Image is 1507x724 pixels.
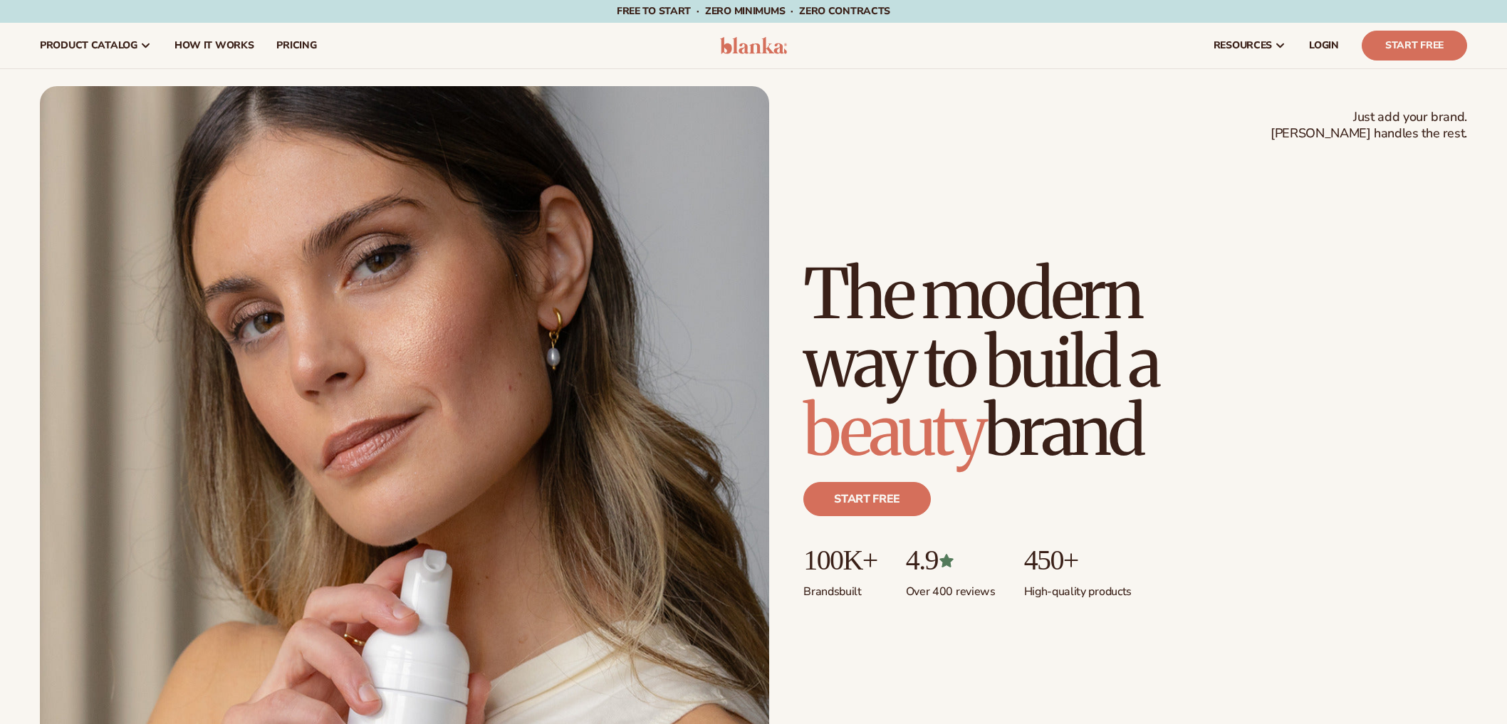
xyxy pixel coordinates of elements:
[1298,23,1350,68] a: LOGIN
[174,40,254,51] span: How It Works
[803,482,931,516] a: Start free
[28,23,163,68] a: product catalog
[1214,40,1272,51] span: resources
[617,4,890,18] span: Free to start · ZERO minimums · ZERO contracts
[163,23,266,68] a: How It Works
[803,260,1259,465] h1: The modern way to build a brand
[803,388,984,473] span: beauty
[1271,109,1467,142] span: Just add your brand. [PERSON_NAME] handles the rest.
[720,37,788,54] img: logo
[906,545,996,576] p: 4.9
[40,40,137,51] span: product catalog
[1202,23,1298,68] a: resources
[1309,40,1339,51] span: LOGIN
[265,23,328,68] a: pricing
[1024,545,1132,576] p: 450+
[803,545,877,576] p: 100K+
[1362,31,1467,61] a: Start Free
[276,40,316,51] span: pricing
[803,576,877,599] p: Brands built
[906,576,996,599] p: Over 400 reviews
[1024,576,1132,599] p: High-quality products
